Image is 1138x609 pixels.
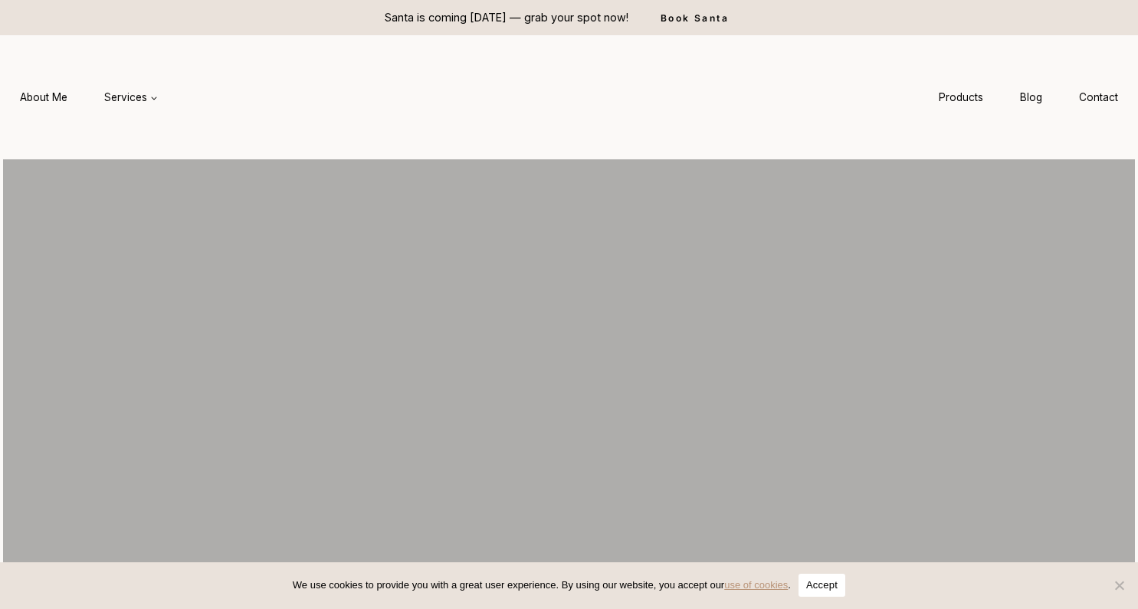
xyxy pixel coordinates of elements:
[1111,578,1127,593] span: No
[2,83,86,112] a: About Me
[724,579,788,591] a: use of cookies
[920,83,1002,112] a: Products
[799,574,845,597] button: Accept
[920,83,1136,112] nav: Secondary Navigation
[397,65,742,129] img: aleah gregory logo
[1002,83,1061,112] a: Blog
[86,83,176,112] a: Services
[104,90,158,105] span: Services
[1061,83,1136,112] a: Contact
[2,83,176,112] nav: Primary Navigation
[385,9,628,26] p: Santa is coming [DATE] — grab your spot now!
[293,578,791,593] span: We use cookies to provide you with a great user experience. By using our website, you accept our .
